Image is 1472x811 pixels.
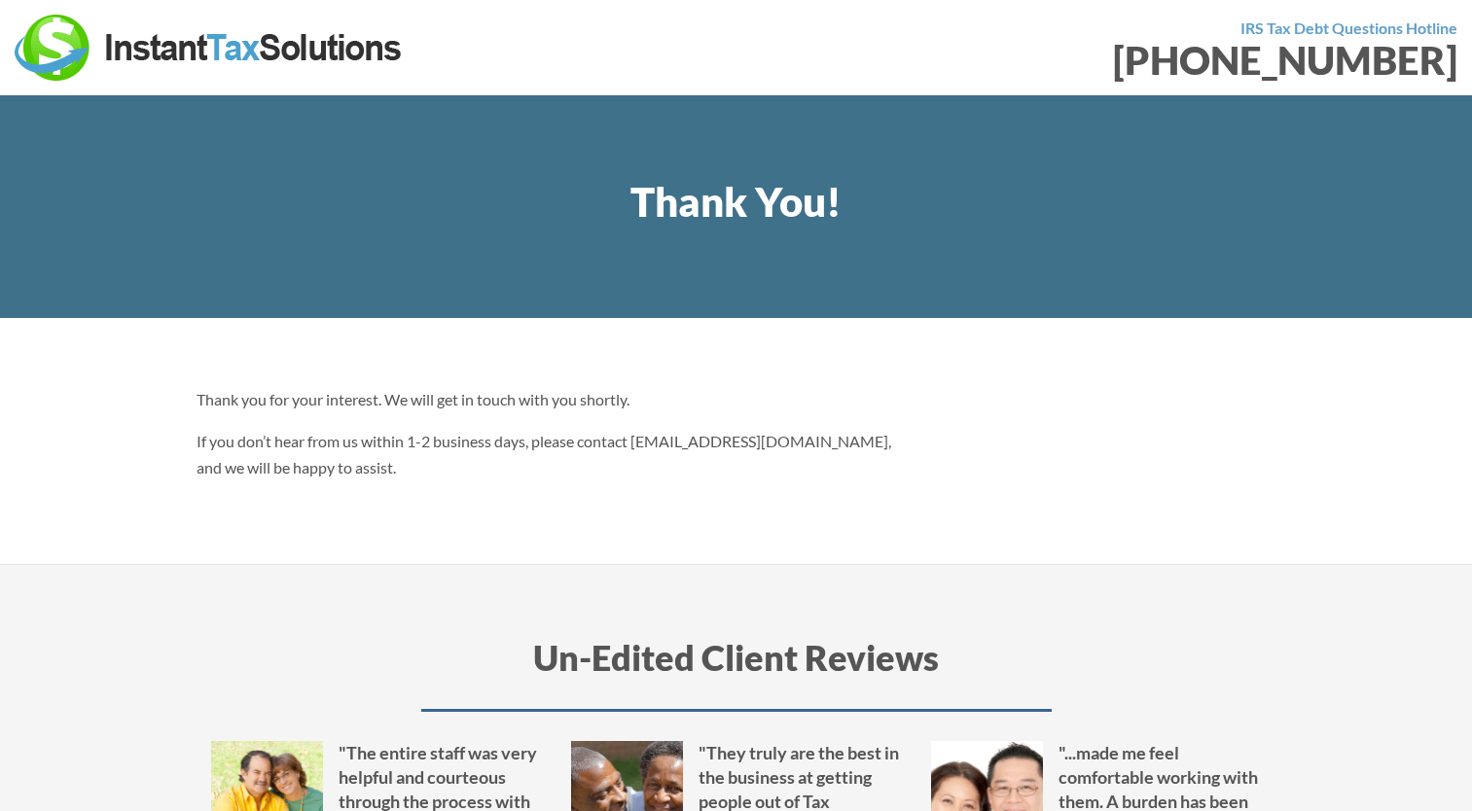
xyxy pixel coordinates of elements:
[15,36,404,54] a: Instant Tax Solutions Logo
[1240,18,1457,37] strong: IRS Tax Debt Questions Hotline
[15,15,404,81] img: Instant Tax Solutions Logo
[211,633,1262,711] h3: Un-Edited Client Reviews
[197,173,1276,230] h1: Thank You!
[197,428,907,480] p: If you don’t hear from us within 1-2 business days, please contact [EMAIL_ADDRESS][DOMAIN_NAME], ...
[197,386,907,412] p: Thank you for your interest. We will get in touch with you shortly.
[751,41,1458,80] div: [PHONE_NUMBER]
